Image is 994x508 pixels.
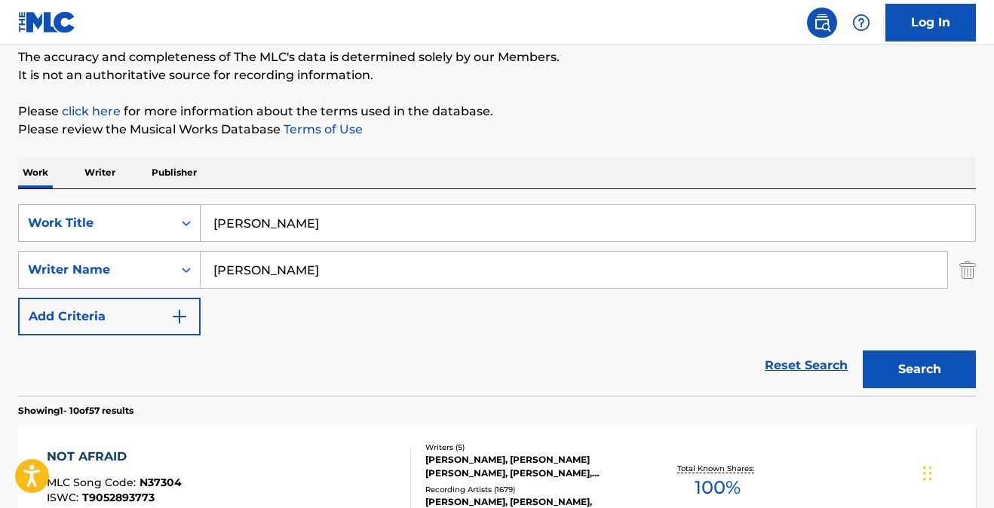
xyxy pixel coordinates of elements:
[757,349,855,382] a: Reset Search
[919,436,994,508] iframe: Chat Widget
[18,157,53,188] p: Work
[863,350,976,388] button: Search
[18,404,133,418] p: Showing 1 - 10 of 57 results
[147,157,201,188] p: Publisher
[47,448,182,466] div: NOT AFRAID
[852,14,870,32] img: help
[281,122,363,136] a: Terms of Use
[18,204,976,396] form: Search Form
[923,451,932,496] div: Drag
[885,4,976,41] a: Log In
[28,214,164,232] div: Work Title
[82,491,155,504] span: T9052893773
[959,251,976,289] img: Delete Criterion
[62,104,121,118] a: click here
[18,11,76,33] img: MLC Logo
[28,261,164,279] div: Writer Name
[677,463,758,474] p: Total Known Shares:
[18,66,976,84] p: It is not an authoritative source for recording information.
[47,476,140,489] span: MLC Song Code :
[425,484,639,495] div: Recording Artists ( 1679 )
[813,14,831,32] img: search
[170,308,189,326] img: 9d2ae6d4665cec9f34b9.svg
[80,157,120,188] p: Writer
[47,491,82,504] span: ISWC :
[807,8,837,38] a: Public Search
[18,48,976,66] p: The accuracy and completeness of The MLC's data is determined solely by our Members.
[18,103,976,121] p: Please for more information about the terms used in the database.
[695,474,741,501] span: 100 %
[18,121,976,139] p: Please review the Musical Works Database
[846,8,876,38] div: Help
[140,476,182,489] span: N37304
[425,453,639,480] div: [PERSON_NAME], [PERSON_NAME] [PERSON_NAME], [PERSON_NAME], [PERSON_NAME], [PERSON_NAME]
[425,442,639,453] div: Writers ( 5 )
[18,298,201,335] button: Add Criteria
